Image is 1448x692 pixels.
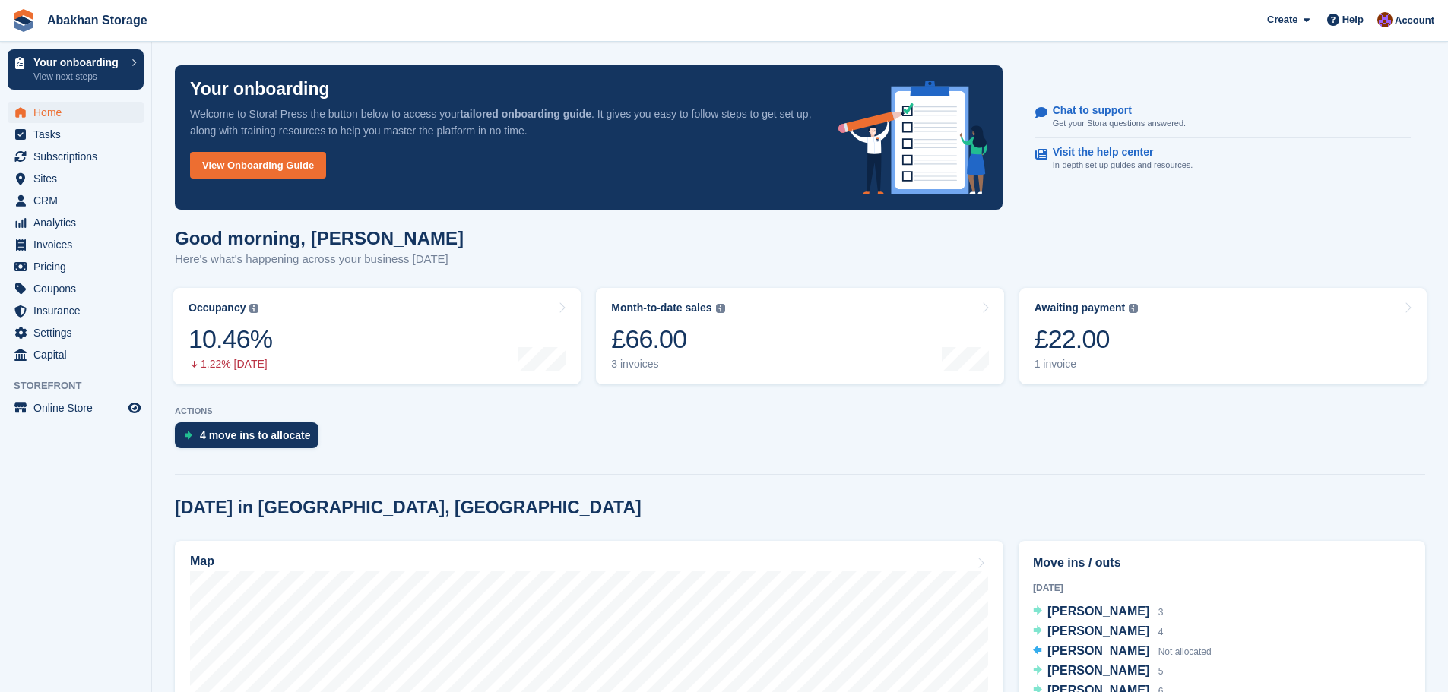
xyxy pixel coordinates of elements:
[1395,13,1434,28] span: Account
[1019,288,1427,384] a: Awaiting payment £22.00 1 invoice
[1158,607,1164,618] span: 3
[33,256,125,277] span: Pricing
[189,358,272,371] div: 1.22% [DATE]
[1047,664,1149,677] span: [PERSON_NAME]
[1053,159,1193,172] p: In-depth set up guides and resources.
[33,344,125,365] span: Capital
[33,70,124,84] p: View next steps
[33,124,125,145] span: Tasks
[173,288,581,384] a: Occupancy 10.46% 1.22% [DATE]
[1033,622,1163,642] a: [PERSON_NAME] 4
[8,146,144,167] a: menu
[1035,138,1411,179] a: Visit the help center In-depth set up guides and resources.
[1047,644,1149,657] span: [PERSON_NAME]
[1035,358,1139,371] div: 1 invoice
[33,212,125,233] span: Analytics
[1033,554,1411,572] h2: Move ins / outs
[33,397,125,419] span: Online Store
[1053,146,1181,159] p: Visit the help center
[200,429,311,441] div: 4 move ins to allocate
[1158,627,1164,637] span: 4
[33,322,125,343] span: Settings
[8,300,144,321] a: menu
[8,124,144,145] a: menu
[1033,602,1163,622] a: [PERSON_NAME] 3
[1267,12,1297,27] span: Create
[1158,666,1164,677] span: 5
[8,256,144,277] a: menu
[1158,646,1212,657] span: Not allocated
[41,8,154,33] a: Abakhan Storage
[189,302,246,314] div: Occupancy
[8,168,144,189] a: menu
[838,81,987,194] img: onboarding-info-6c161a55d2c0e0a8cae90662b2fe09162a5109e8cc188191df67fb4f79e88e88.svg
[12,9,35,32] img: stora-icon-8386f47178a22dfd0bd8f6a31ec36ba5ce8667c1dd55bd0f319d3a0aa187defe.svg
[8,212,144,233] a: menu
[8,190,144,211] a: menu
[8,234,144,255] a: menu
[1033,662,1163,681] a: [PERSON_NAME] 5
[460,108,591,120] strong: tailored onboarding guide
[1377,12,1393,27] img: William Abakhan
[33,190,125,211] span: CRM
[189,324,272,355] div: 10.46%
[8,344,144,365] a: menu
[596,288,1003,384] a: Month-to-date sales £66.00 3 invoices
[175,498,642,518] h2: [DATE] in [GEOGRAPHIC_DATA], [GEOGRAPHIC_DATA]
[611,324,724,355] div: £66.00
[190,152,326,179] a: View Onboarding Guide
[8,322,144,343] a: menu
[1035,302,1126,314] div: Awaiting payment
[1035,96,1411,138] a: Chat to support Get your Stora questions answered.
[175,228,464,248] h1: Good morning, [PERSON_NAME]
[8,102,144,123] a: menu
[8,397,144,419] a: menu
[33,168,125,189] span: Sites
[1033,581,1411,595] div: [DATE]
[184,431,192,440] img: move_ins_to_allocate_icon-fdf77a2bb77ea45bf5b3d319d69a93e2d87916cf1d5bf7949dd705db3b84f3ca.svg
[190,555,214,568] h2: Map
[1035,324,1139,355] div: £22.00
[1053,104,1174,117] p: Chat to support
[125,399,144,417] a: Preview store
[175,422,326,456] a: 4 move ins to allocate
[14,378,151,393] span: Storefront
[33,278,125,299] span: Coupons
[8,49,144,90] a: Your onboarding View next steps
[1053,117,1186,130] p: Get your Stora questions answered.
[33,57,124,68] p: Your onboarding
[33,146,125,167] span: Subscriptions
[1129,304,1138,313] img: icon-info-grey-7440780725fd019a000dd9b08b2336e03edf1995a4989e88bcd33f0948082b44.svg
[611,358,724,371] div: 3 invoices
[1342,12,1364,27] span: Help
[175,251,464,268] p: Here's what's happening across your business [DATE]
[1033,642,1212,662] a: [PERSON_NAME] Not allocated
[175,406,1425,416] p: ACTIONS
[33,300,125,321] span: Insurance
[33,234,125,255] span: Invoices
[8,278,144,299] a: menu
[33,102,125,123] span: Home
[190,106,814,139] p: Welcome to Stora! Press the button below to access your . It gives you easy to follow steps to ge...
[1047,605,1149,618] span: [PERSON_NAME]
[611,302,711,314] div: Month-to-date sales
[1047,624,1149,637] span: [PERSON_NAME]
[716,304,725,313] img: icon-info-grey-7440780725fd019a000dd9b08b2336e03edf1995a4989e88bcd33f0948082b44.svg
[249,304,258,313] img: icon-info-grey-7440780725fd019a000dd9b08b2336e03edf1995a4989e88bcd33f0948082b44.svg
[190,81,330,98] p: Your onboarding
